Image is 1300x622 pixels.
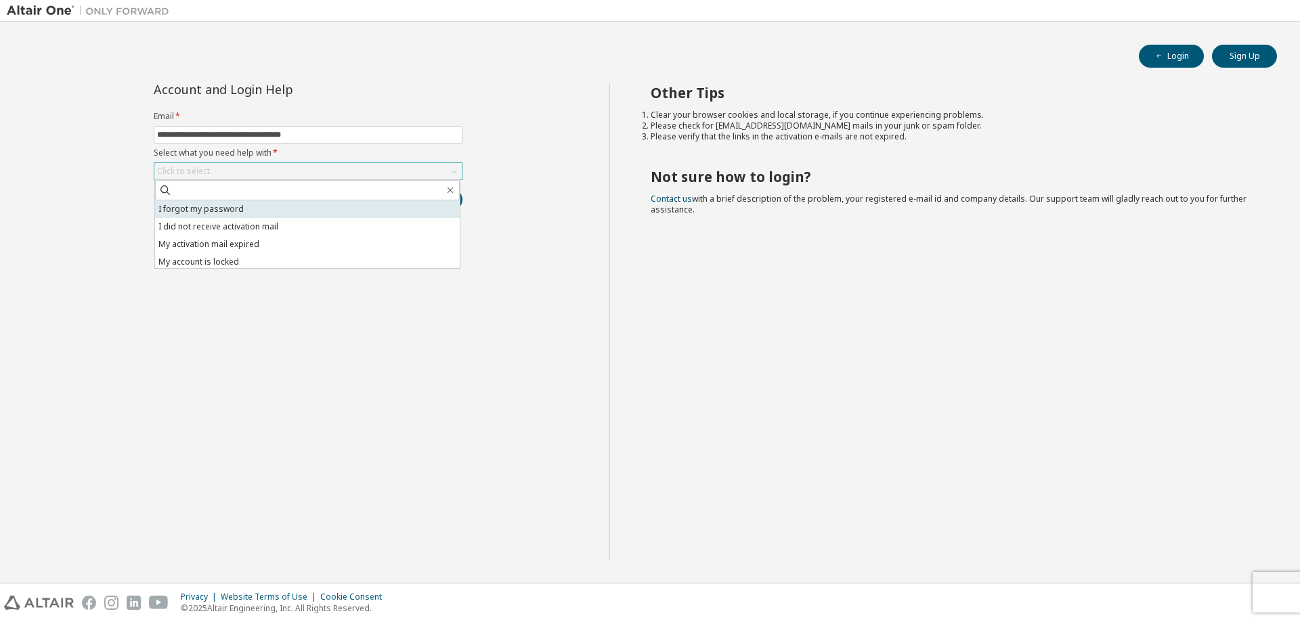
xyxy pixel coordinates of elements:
li: Please verify that the links in the activation e-mails are not expired. [651,131,1253,142]
li: I forgot my password [155,200,460,218]
p: © 2025 Altair Engineering, Inc. All Rights Reserved. [181,602,390,614]
img: facebook.svg [82,596,96,610]
img: linkedin.svg [127,596,141,610]
img: youtube.svg [149,596,169,610]
img: instagram.svg [104,596,118,610]
div: Account and Login Help [154,84,401,95]
div: Click to select [154,163,462,179]
label: Select what you need help with [154,148,462,158]
li: Please check for [EMAIL_ADDRESS][DOMAIN_NAME] mails in your junk or spam folder. [651,120,1253,131]
a: Contact us [651,193,692,204]
li: Clear your browser cookies and local storage, if you continue experiencing problems. [651,110,1253,120]
div: Click to select [157,166,210,177]
button: Login [1139,45,1204,68]
div: Cookie Consent [320,592,390,602]
img: Altair One [7,4,176,18]
h2: Not sure how to login? [651,168,1253,185]
div: Website Terms of Use [221,592,320,602]
div: Privacy [181,592,221,602]
span: with a brief description of the problem, your registered e-mail id and company details. Our suppo... [651,193,1247,215]
h2: Other Tips [651,84,1253,102]
img: altair_logo.svg [4,596,74,610]
button: Sign Up [1212,45,1277,68]
label: Email [154,111,462,122]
